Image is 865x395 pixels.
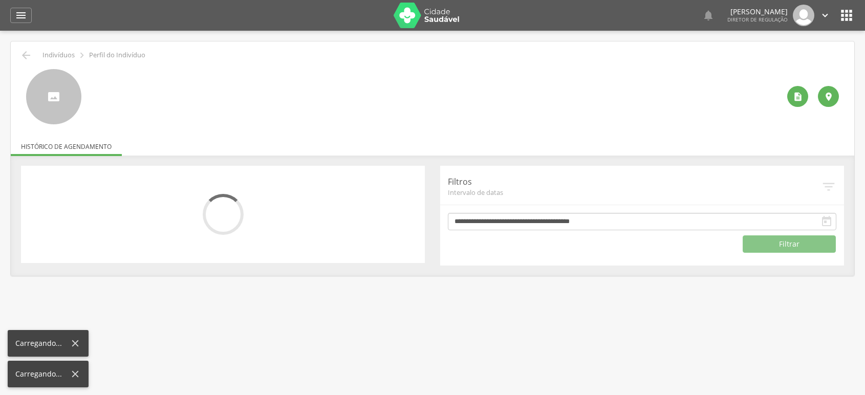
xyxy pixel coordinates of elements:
div: Localização [818,86,839,107]
div: Carregando... [15,338,70,348]
p: Perfil do Indivíduo [89,51,145,59]
i:  [15,9,27,21]
i:  [821,179,836,194]
i:  [838,7,855,24]
p: [PERSON_NAME] [727,8,788,15]
a:  [10,8,32,23]
i:  [76,50,88,61]
p: Filtros [448,176,821,188]
span: Intervalo de datas [448,188,821,197]
i:  [820,215,833,228]
i:  [793,92,803,102]
div: Ver histórico de cadastramento [787,86,808,107]
a:  [702,5,715,26]
i: Voltar [20,49,32,61]
a:  [819,5,831,26]
p: Indivíduos [42,51,75,59]
i:  [702,9,715,21]
button: Filtrar [743,235,836,253]
span: Diretor de regulação [727,16,788,23]
i:  [819,10,831,21]
i:  [824,92,834,102]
